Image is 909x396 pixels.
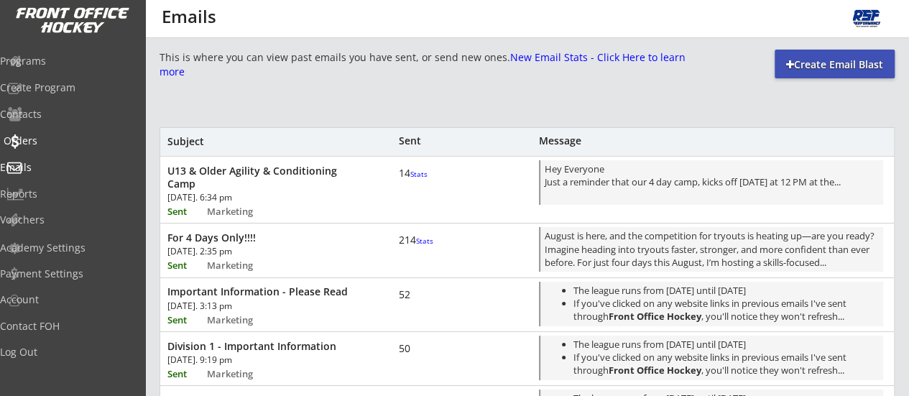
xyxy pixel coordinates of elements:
[573,297,879,323] li: If you've clicked on any website links in previous emails I've sent through , you'll notice they ...
[160,50,686,78] div: This is where you can view past emails you have sent, or send new ones.
[573,351,879,377] li: If you've clicked on any website links in previous emails I've sent through , you'll notice they ...
[167,165,364,190] div: U13 & Older Agility & Conditioning Camp
[167,137,364,147] div: Subject
[207,261,276,270] div: Marketing
[399,288,442,301] div: 52
[399,342,442,355] div: 50
[545,162,879,205] div: Hey Everyone Just a reminder that our 4 day camp, kicks off [DATE] at 12 PM at the...
[609,310,701,323] strong: Front Office Hockey
[167,231,364,244] div: For 4 Days Only!!!!
[573,338,746,351] span: The league runs from [DATE] until [DATE]
[539,136,836,146] div: Message
[167,193,331,202] div: [DATE]. 6:34 pm
[416,236,433,246] font: Stats
[207,207,276,216] div: Marketing
[207,316,276,325] div: Marketing
[573,284,879,297] li: The league runs from [DATE] until [DATE]
[399,234,442,247] div: 214
[167,207,205,216] div: Sent
[399,167,442,180] div: 14
[167,369,205,379] div: Sent
[410,169,428,179] font: Stats
[167,356,331,364] div: [DATE]. 9:19 pm
[775,57,895,72] div: Create Email Blast
[160,50,688,78] font: New Email Stats - Click Here to learn more
[545,229,879,272] div: August is here, and the competition for tryouts is heating up—are you ready? Imagine heading into...
[4,136,133,146] div: Orders
[167,340,364,353] div: Division 1 - Important Information
[167,302,331,310] div: [DATE]. 3:13 pm
[167,285,364,298] div: Important Information - Please Read
[167,316,205,325] div: Sent
[399,136,442,146] div: Sent
[207,369,276,379] div: Marketing
[167,247,331,256] div: [DATE]. 2:35 pm
[167,261,205,270] div: Sent
[609,364,701,377] strong: Front Office Hockey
